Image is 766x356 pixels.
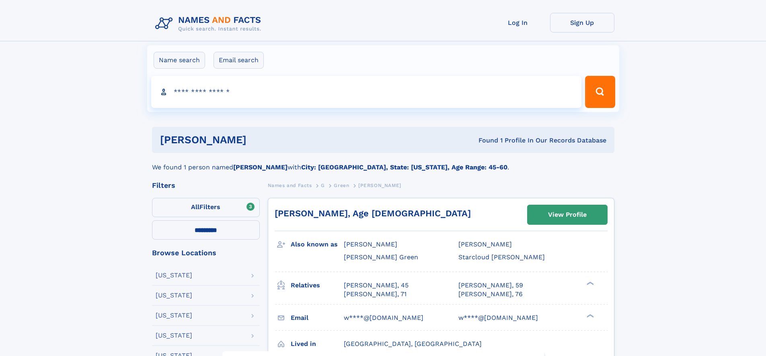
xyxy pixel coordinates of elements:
[152,153,614,172] div: We found 1 person named with .
[321,183,325,188] span: G
[156,292,192,299] div: [US_STATE]
[152,198,260,217] label: Filters
[548,205,587,224] div: View Profile
[151,76,582,108] input: search input
[275,208,471,218] a: [PERSON_NAME], Age [DEMOGRAPHIC_DATA]
[152,13,268,35] img: Logo Names and Facts
[152,249,260,256] div: Browse Locations
[291,337,344,351] h3: Lived in
[458,253,545,261] span: Starcloud [PERSON_NAME]
[291,279,344,292] h3: Relatives
[458,290,523,299] a: [PERSON_NAME], 76
[191,203,199,211] span: All
[156,272,192,279] div: [US_STATE]
[550,13,614,33] a: Sign Up
[233,163,288,171] b: [PERSON_NAME]
[344,340,482,348] span: [GEOGRAPHIC_DATA], [GEOGRAPHIC_DATA]
[486,13,550,33] a: Log In
[291,238,344,251] h3: Also known as
[585,313,594,318] div: ❯
[358,183,401,188] span: [PERSON_NAME]
[301,163,507,171] b: City: [GEOGRAPHIC_DATA], State: [US_STATE], Age Range: 45-60
[458,281,523,290] a: [PERSON_NAME], 59
[154,52,205,69] label: Name search
[344,281,409,290] a: [PERSON_NAME], 45
[160,135,363,145] h1: [PERSON_NAME]
[344,253,418,261] span: [PERSON_NAME] Green
[344,240,397,248] span: [PERSON_NAME]
[268,180,312,190] a: Names and Facts
[362,136,606,145] div: Found 1 Profile In Our Records Database
[344,290,407,299] a: [PERSON_NAME], 71
[585,76,615,108] button: Search Button
[334,183,349,188] span: Green
[156,312,192,319] div: [US_STATE]
[152,182,260,189] div: Filters
[528,205,607,224] a: View Profile
[585,281,594,286] div: ❯
[334,180,349,190] a: Green
[321,180,325,190] a: G
[156,332,192,339] div: [US_STATE]
[291,311,344,325] h3: Email
[458,240,512,248] span: [PERSON_NAME]
[214,52,264,69] label: Email search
